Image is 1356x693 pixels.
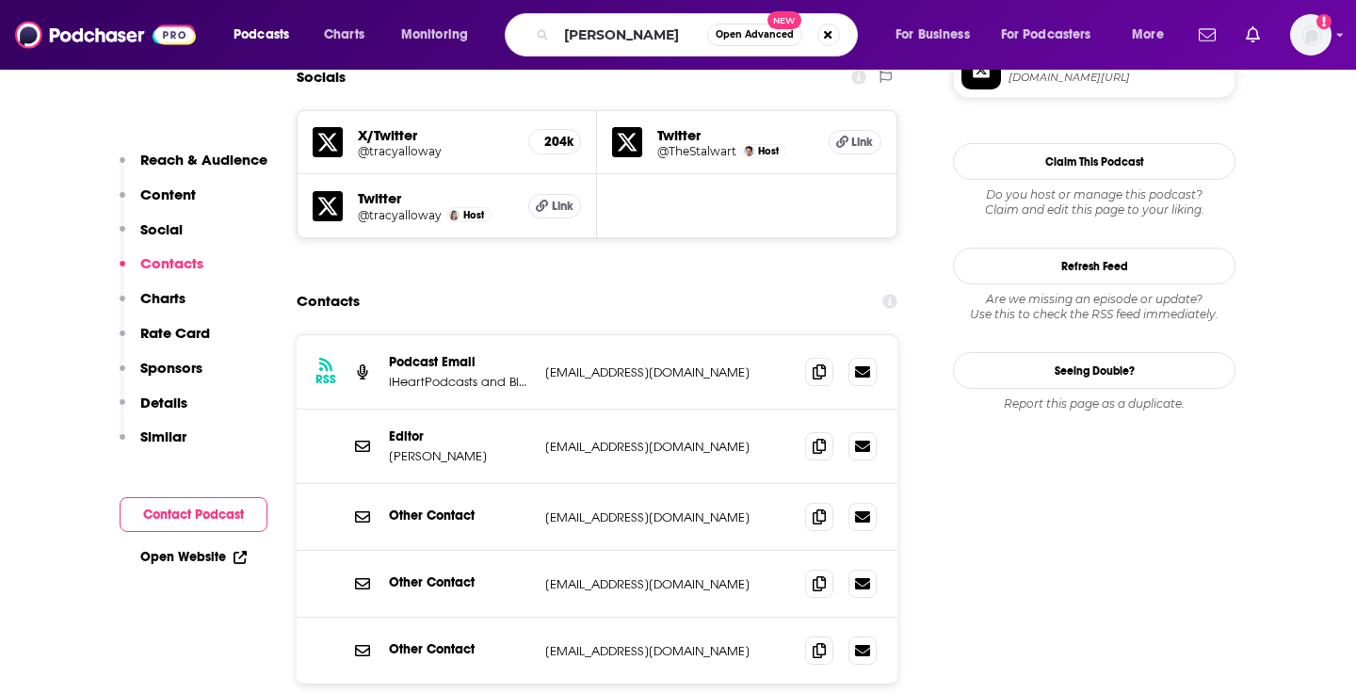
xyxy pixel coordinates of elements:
[716,30,794,40] span: Open Advanced
[1119,20,1187,50] button: open menu
[120,185,196,220] button: Content
[388,20,492,50] button: open menu
[545,364,790,380] p: [EMAIL_ADDRESS][DOMAIN_NAME]
[744,146,754,156] img: Joe Weisenthal
[358,208,442,222] a: @tracyalloway
[545,439,790,455] p: [EMAIL_ADDRESS][DOMAIN_NAME]
[120,220,183,255] button: Social
[324,22,364,48] span: Charts
[297,59,346,95] h2: Socials
[297,283,360,319] h2: Contacts
[545,576,790,592] p: [EMAIL_ADDRESS][DOMAIN_NAME]
[358,189,513,207] h5: Twitter
[389,428,530,444] p: Editor
[953,187,1235,218] div: Claim and edit this page to your liking.
[953,396,1235,411] div: Report this page as a duplicate.
[140,394,187,411] p: Details
[1238,19,1267,51] a: Show notifications dropdown
[389,354,530,370] p: Podcast Email
[1191,19,1223,51] a: Show notifications dropdown
[953,143,1235,180] button: Claim This Podcast
[234,22,289,48] span: Podcasts
[389,448,530,464] p: [PERSON_NAME]
[15,17,196,53] img: Podchaser - Follow, Share and Rate Podcasts
[140,359,202,377] p: Sponsors
[1001,22,1091,48] span: For Podcasters
[1290,14,1332,56] button: Show profile menu
[401,22,468,48] span: Monitoring
[120,359,202,394] button: Sponsors
[557,20,707,50] input: Search podcasts, credits, & more...
[657,144,736,158] a: @TheStalwart
[953,352,1235,389] a: Seeing Double?
[961,50,1227,89] a: X/Twitter[DOMAIN_NAME][URL]
[544,134,565,150] h5: 204k
[707,24,802,46] button: Open AdvancedNew
[545,643,790,659] p: [EMAIL_ADDRESS][DOMAIN_NAME]
[1009,71,1227,85] span: twitter.com/tracyalloway
[120,394,187,428] button: Details
[120,151,267,185] button: Reach & Audience
[523,13,876,56] div: Search podcasts, credits, & more...
[882,20,993,50] button: open menu
[545,509,790,525] p: [EMAIL_ADDRESS][DOMAIN_NAME]
[389,374,530,390] p: iHeartPodcasts and Bloomberg
[312,20,376,50] a: Charts
[140,254,203,272] p: Contacts
[220,20,314,50] button: open menu
[829,130,881,154] a: Link
[120,254,203,289] button: Contacts
[953,292,1235,322] div: Are we missing an episode or update? Use this to check the RSS feed immediately.
[463,209,484,221] span: Host
[1290,14,1332,56] span: Logged in as bjonesvested
[315,372,336,387] h3: RSS
[120,427,186,462] button: Similar
[358,144,513,158] a: @tracyalloway
[528,194,581,218] a: Link
[120,497,267,532] button: Contact Podcast
[1316,14,1332,29] svg: Add a profile image
[120,289,186,324] button: Charts
[140,151,267,169] p: Reach & Audience
[140,185,196,203] p: Content
[552,199,573,214] span: Link
[1290,14,1332,56] img: User Profile
[896,22,970,48] span: For Business
[389,641,530,657] p: Other Contact
[657,126,814,144] h5: Twitter
[140,427,186,445] p: Similar
[358,126,513,144] h5: X/Twitter
[140,549,247,565] a: Open Website
[449,210,460,220] img: Tracy Alloway
[953,187,1235,202] span: Do you host or manage this podcast?
[953,248,1235,284] button: Refresh Feed
[389,574,530,590] p: Other Contact
[1132,22,1164,48] span: More
[758,145,779,157] span: Host
[389,508,530,524] p: Other Contact
[140,220,183,238] p: Social
[989,20,1119,50] button: open menu
[140,289,186,307] p: Charts
[140,324,210,342] p: Rate Card
[767,11,801,29] span: New
[120,324,210,359] button: Rate Card
[851,135,873,150] span: Link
